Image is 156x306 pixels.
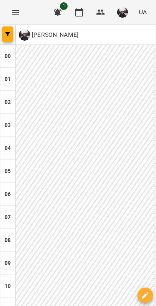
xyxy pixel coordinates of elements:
[5,52,11,61] h6: 00
[136,5,150,19] button: UA
[60,2,68,10] span: 1
[5,121,11,130] h6: 03
[117,7,128,18] img: 5c2b86df81253c814599fda39af295cd.jpg
[5,282,11,291] h6: 10
[19,29,78,41] a: С [PERSON_NAME]
[5,144,11,153] h6: 04
[5,236,11,245] h6: 08
[5,167,11,176] h6: 05
[5,213,11,222] h6: 07
[5,98,11,107] h6: 02
[19,29,30,41] img: С
[139,8,147,16] span: UA
[6,3,25,21] button: Menu
[30,30,78,39] p: [PERSON_NAME]
[5,190,11,199] h6: 06
[19,29,78,41] div: Садовський Ярослав Олександрович
[5,259,11,268] h6: 09
[5,75,11,84] h6: 01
